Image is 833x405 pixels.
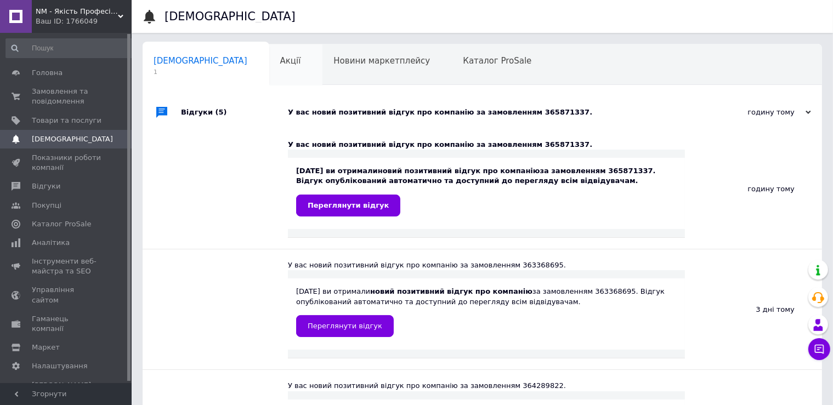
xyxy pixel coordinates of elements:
[32,361,88,371] span: Налаштування
[32,343,60,352] span: Маркет
[32,87,101,106] span: Замовлення та повідомлення
[685,129,822,249] div: годину тому
[32,314,101,334] span: Гаманець компанії
[685,249,822,369] div: 3 дні тому
[280,56,301,66] span: Акції
[288,140,685,150] div: У вас новий позитивний відгук про компанію за замовленням 365871337.
[333,56,430,66] span: Новини маркетплейсу
[181,96,288,129] div: Відгуки
[296,195,400,216] a: Переглянути відгук
[370,287,532,295] b: новий позитивний відгук про компанію
[32,201,61,210] span: Покупці
[5,38,135,58] input: Пошук
[288,260,685,270] div: У вас новий позитивний відгук про компанію за замовленням 363368695.
[296,166,677,216] div: [DATE] ви отримали за замовленням 365871337. Відгук опублікований автоматично та доступний до пер...
[701,107,811,117] div: годину тому
[32,285,101,305] span: Управління сайтом
[32,153,101,173] span: Показники роботи компанії
[216,108,227,116] span: (5)
[308,201,389,209] span: Переглянути відгук
[288,381,685,391] div: У вас новий позитивний відгук про компанію за замовленням 364289822.
[808,338,830,360] button: Чат з покупцем
[32,219,91,229] span: Каталог ProSale
[296,315,394,337] a: Переглянути відгук
[32,256,101,276] span: Інструменти веб-майстра та SEO
[288,107,701,117] div: У вас новий позитивний відгук про компанію за замовленням 365871337.
[296,287,677,336] div: [DATE] ви отримали за замовленням 363368695. Відгук опублікований автоматично та доступний до пер...
[165,10,296,23] h1: [DEMOGRAPHIC_DATA]
[36,16,132,26] div: Ваш ID: 1766049
[32,134,113,144] span: [DEMOGRAPHIC_DATA]
[36,7,118,16] span: NM - Якість Професіоналів
[154,56,247,66] span: [DEMOGRAPHIC_DATA]
[32,238,70,248] span: Аналітика
[308,322,382,330] span: Переглянути відгук
[32,68,63,78] span: Головна
[378,167,540,175] b: новий позитивний відгук про компанію
[463,56,531,66] span: Каталог ProSale
[32,181,60,191] span: Відгуки
[154,68,247,76] span: 1
[32,116,101,126] span: Товари та послуги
